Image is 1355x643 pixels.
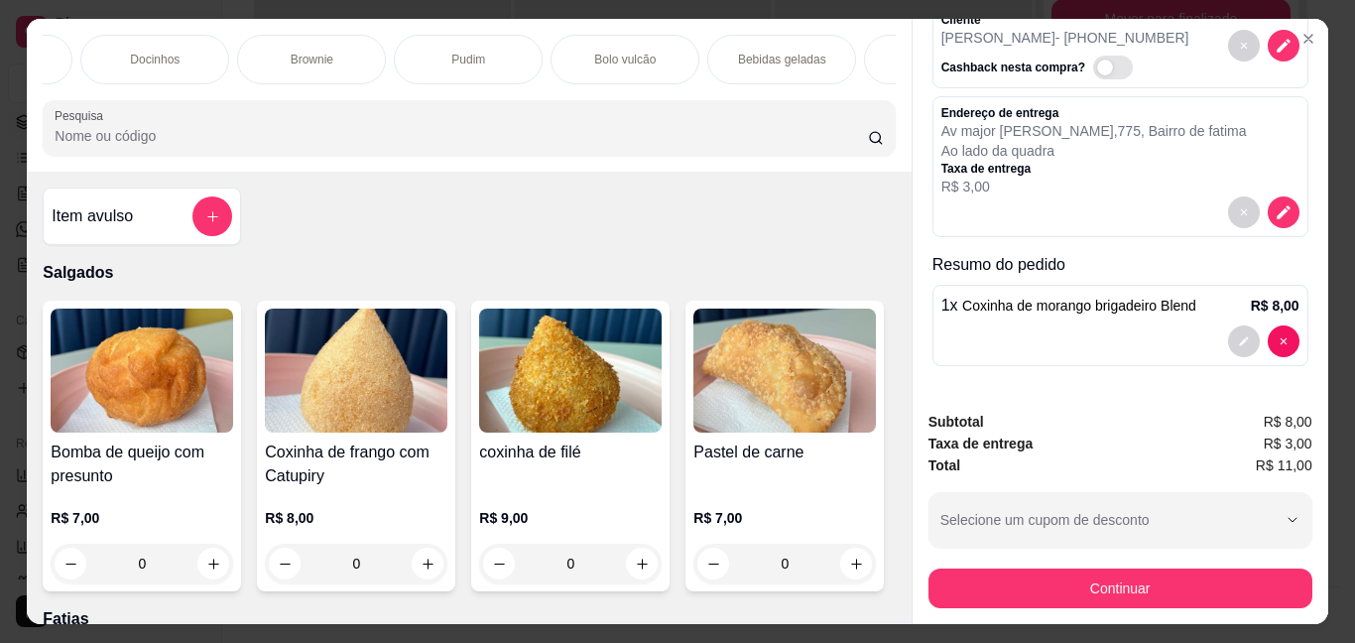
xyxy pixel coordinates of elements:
img: product-image [479,309,662,433]
span: R$ 11,00 [1256,454,1312,476]
p: [PERSON_NAME] - [PHONE_NUMBER] [941,28,1189,48]
span: R$ 8,00 [1264,411,1312,433]
button: increase-product-quantity [626,548,658,579]
button: decrease-product-quantity [1228,30,1260,62]
p: R$ 3,00 [941,177,1247,196]
strong: Taxa de entrega [928,436,1034,451]
p: R$ 8,00 [265,508,447,528]
button: decrease-product-quantity [697,548,729,579]
img: product-image [693,309,876,433]
img: product-image [265,309,447,433]
h4: Bomba de queijo com presunto [51,441,233,488]
button: decrease-product-quantity [1268,196,1299,228]
p: Bolo vulcão [594,52,656,67]
p: R$ 8,00 [1251,296,1299,316]
h4: Item avulso [52,204,133,228]
img: product-image [51,309,233,433]
h4: Pastel de carne [693,441,876,464]
p: Av major [PERSON_NAME] , 775 , Bairro de fatima [941,121,1247,141]
button: Close [1293,23,1324,55]
label: Automatic updates [1093,56,1141,79]
p: R$ 9,00 [479,508,662,528]
p: Ao lado da quadra [941,141,1247,161]
p: Cashback nesta compra? [941,60,1085,75]
button: decrease-product-quantity [55,548,86,579]
button: increase-product-quantity [197,548,229,579]
button: Selecione um cupom de desconto [928,492,1312,548]
button: decrease-product-quantity [269,548,301,579]
button: decrease-product-quantity [483,548,515,579]
input: Pesquisa [55,126,868,146]
button: decrease-product-quantity [1228,196,1260,228]
button: increase-product-quantity [840,548,872,579]
p: Resumo do pedido [932,253,1308,277]
span: R$ 3,00 [1264,433,1312,454]
p: Cliente [941,12,1189,28]
button: decrease-product-quantity [1268,30,1299,62]
p: Taxa de entrega [941,161,1247,177]
p: Endereço de entrega [941,105,1247,121]
label: Pesquisa [55,107,110,124]
button: Continuar [928,569,1312,608]
button: increase-product-quantity [412,548,443,579]
p: Fatias [43,607,895,631]
p: Bebidas geladas [738,52,826,67]
h4: Coxinha de frango com Catupiry [265,441,447,488]
button: decrease-product-quantity [1228,325,1260,357]
p: R$ 7,00 [51,508,233,528]
h4: coxinha de filé [479,441,662,464]
p: Pudim [451,52,485,67]
p: Docinhos [130,52,180,67]
p: R$ 7,00 [693,508,876,528]
button: decrease-product-quantity [1268,325,1299,357]
button: add-separate-item [192,196,232,236]
span: Coxinha de morango brigadeiro Blend [962,298,1196,314]
strong: Subtotal [928,414,984,430]
strong: Total [928,457,960,473]
p: Brownie [291,52,333,67]
p: Salgados [43,261,895,285]
p: 1 x [941,294,1196,318]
